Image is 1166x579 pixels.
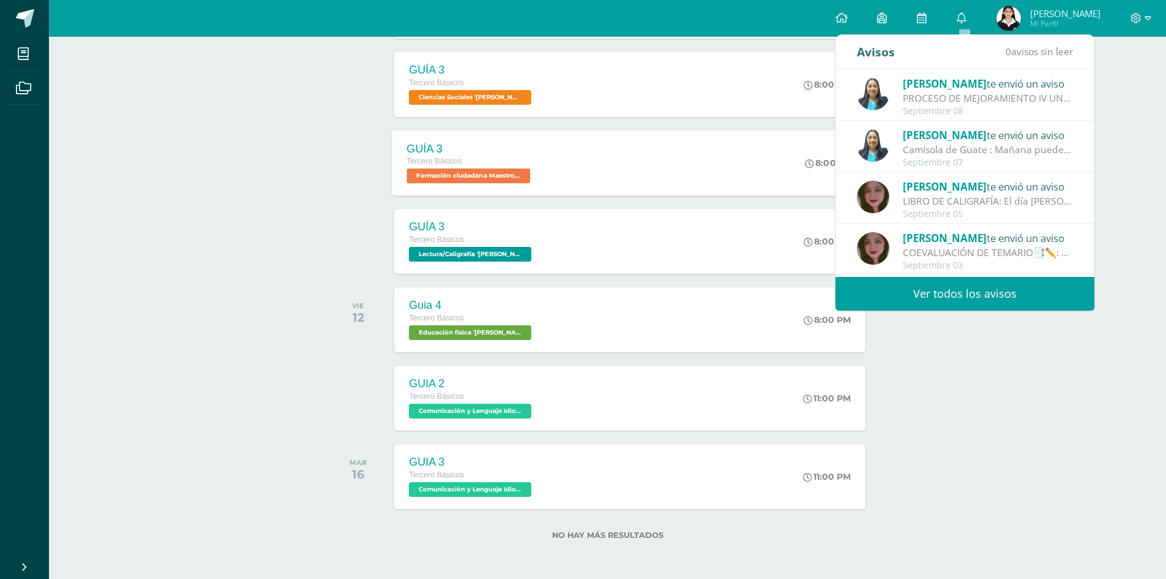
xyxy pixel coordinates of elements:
img: 49168807a2b8cca0ef2119beca2bd5ad.png [857,78,889,110]
div: te envió un aviso [903,230,1073,246]
span: Tercero Básicos [409,392,464,401]
span: Comunicación y Lenguaje Idioma Extranjero 'Arquimedes' [409,404,531,418]
label: No hay más resultados [331,531,884,540]
span: Ciencias Sociales 'Arquimedes' [409,90,531,105]
img: 49168807a2b8cca0ef2119beca2bd5ad.png [857,129,889,162]
div: 11:00 PM [803,471,851,482]
div: COEVALUACIÓN DE TEMARIO📑✏️: Buen día chicos, me comunico nuevamente por este medio para informar ... [903,246,1073,260]
span: Formación ciudadana Maestro Guía 'Arquimedes' [407,168,531,183]
span: [PERSON_NAME] [903,231,987,245]
span: Tercero Básicos [409,471,464,479]
span: [PERSON_NAME] [1030,7,1101,20]
span: [PERSON_NAME] [903,180,987,194]
span: Tercero Básicos [407,157,462,165]
span: avisos sin leer [1006,45,1073,58]
div: 8:00 PM [804,314,851,325]
div: 8:00 PM [804,79,851,90]
div: MAR [349,458,367,467]
div: GUIA 2 [409,377,534,390]
div: Septiembre 07 [903,157,1073,168]
div: Septiembre 03 [903,260,1073,271]
div: te envió un aviso [903,127,1073,143]
div: 16 [349,467,367,482]
a: Ver todos los avisos [835,277,1094,311]
div: Septiembre 08 [903,106,1073,116]
div: te envió un aviso [903,75,1073,91]
span: [PERSON_NAME] [903,77,987,91]
div: 8:00 PM [805,157,853,168]
div: 8:00 PM [804,236,851,247]
div: 12 [352,310,364,325]
img: 5e4f7149edc7d71d01c7713297895d50.png [996,6,1021,31]
span: [PERSON_NAME] [903,128,987,142]
div: 11:00 PM [803,393,851,404]
div: Guia 4 [409,299,534,312]
span: Educación física 'Arquimedes' [409,325,531,340]
span: Mi Perfil [1030,18,1101,29]
div: Septiembre 05 [903,209,1073,219]
span: 0 [1006,45,1011,58]
img: 76ba8faa5d35b300633ec217a03f91ef.png [857,232,889,265]
div: GUÍA 3 [409,221,534,233]
div: Avisos [857,35,895,69]
span: Tercero Básicos [409,235,464,244]
span: Lectura/Caligrafía 'Arquimedes' [409,247,531,262]
div: Camisola de Guate : Mañana pueden llegar con la playera de la selección siempre aportando su cola... [903,143,1073,157]
span: Comunicación y Lenguaje Idioma Extranjero 'Arquimedes' [409,482,531,497]
div: GUIA 3 [409,456,534,469]
span: Tercero Básicos [409,314,464,322]
div: VIE [352,301,364,310]
div: LIBRO DE CALIGRAFÍA: El día de hoy se les entregó a los estudiantes el libro de caligrafía termin... [903,194,1073,208]
div: GUÍA 3 [407,142,534,155]
div: PROCESO DE MEJORAMIENTO IV UNIDAD: Bendiciones a cada uno El día de hoy estará disponible el comp... [903,91,1073,105]
div: GUÍA 3 [409,64,534,77]
img: 76ba8faa5d35b300633ec217a03f91ef.png [857,181,889,213]
span: Tercero Básicos [409,78,464,87]
div: te envió un aviso [903,178,1073,194]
